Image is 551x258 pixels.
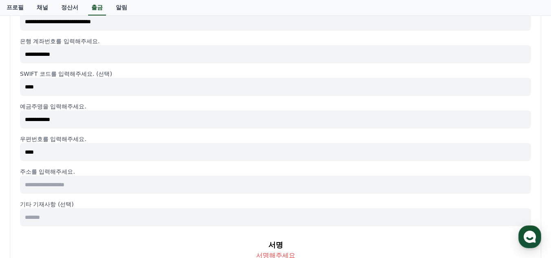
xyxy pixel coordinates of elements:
span: 홈 [26,203,31,209]
p: SWIFT 코드를 입력해주세요. (선택) [20,70,531,78]
p: 은행 계좌번호를 입력해주세요. [20,37,531,45]
span: 대화 [75,203,84,209]
a: 설정 [105,190,157,211]
p: 주소를 입력해주세요. [20,168,531,176]
a: 홈 [2,190,54,211]
p: 예금주명을 입력해주세요. [20,102,531,110]
p: 기타 기재사항 (선택) [20,200,531,208]
p: 서명 [268,239,283,251]
span: 설정 [126,203,136,209]
p: 우편번호를 입력해주세요. [20,135,531,143]
a: 대화 [54,190,105,211]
